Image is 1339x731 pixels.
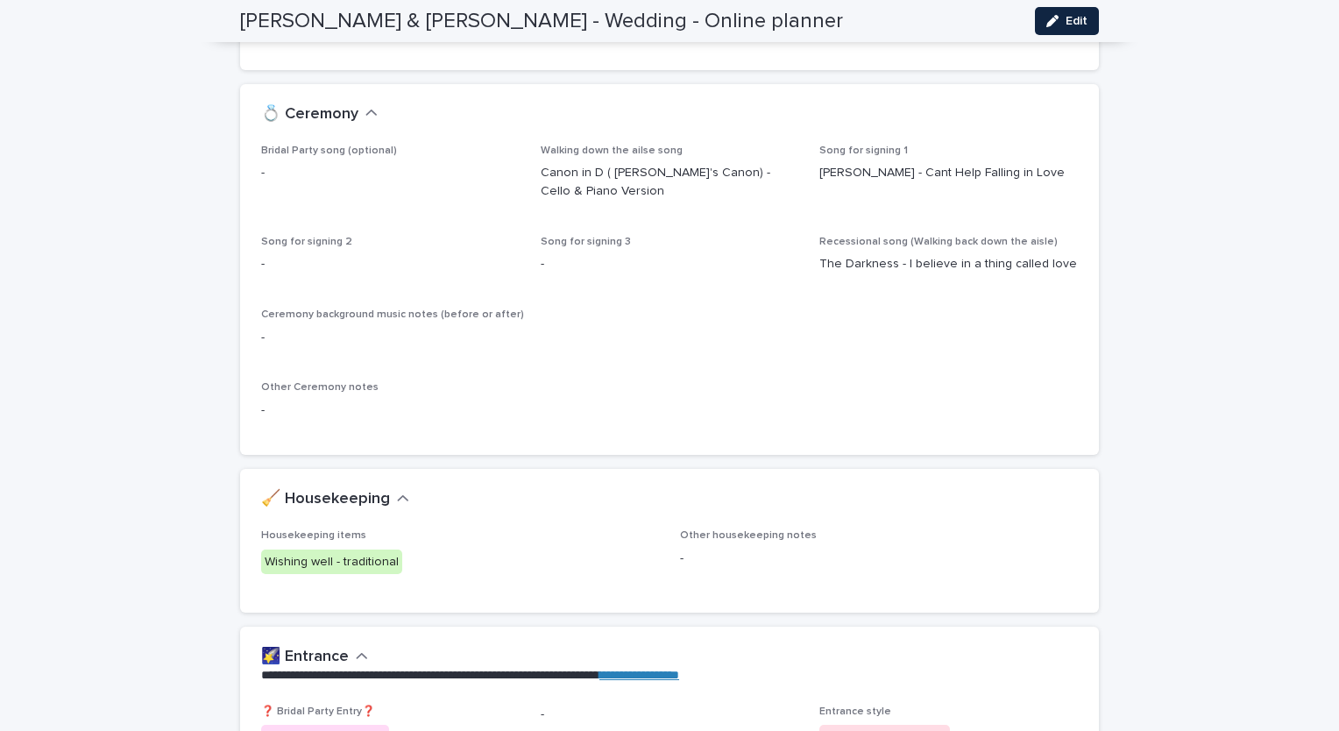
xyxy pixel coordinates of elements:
[261,164,520,182] p: -
[261,382,379,393] span: Other Ceremony notes
[261,490,390,509] h2: 🧹 Housekeeping
[819,145,908,156] span: Song for signing 1
[261,401,1078,420] p: -
[819,237,1058,247] span: Recessional song (Walking back down the aisle)
[541,164,799,201] p: Canon in D ( [PERSON_NAME]'s Canon) - Cello & Piano Version
[819,164,1078,182] p: [PERSON_NAME] - Cant Help Falling in Love
[541,706,799,724] p: -
[680,530,817,541] span: Other housekeeping notes
[261,490,409,509] button: 🧹 Housekeeping
[261,550,402,575] div: Wishing well - traditional
[541,237,631,247] span: Song for signing 3
[261,530,366,541] span: Housekeeping items
[261,145,397,156] span: Bridal Party song (optional)
[261,648,368,667] button: 🌠 Entrance
[240,9,843,34] h2: [PERSON_NAME] & [PERSON_NAME] - Wedding - Online planner
[680,550,1078,568] p: -
[261,648,349,667] h2: 🌠 Entrance
[1066,15,1087,27] span: Edit
[819,255,1078,273] p: The Darkness - I believe in a thing called love
[261,255,520,273] p: -
[541,255,799,273] p: -
[1035,7,1099,35] button: Edit
[261,706,375,717] span: ❓ Bridal Party Entry❓
[261,105,358,124] h2: 💍 Ceremony
[261,309,524,320] span: Ceremony background music notes (before or after)
[261,237,352,247] span: Song for signing 2
[261,329,1078,347] p: -
[541,145,683,156] span: Walking down the ailse song
[819,706,891,717] span: Entrance style
[261,105,378,124] button: 💍 Ceremony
